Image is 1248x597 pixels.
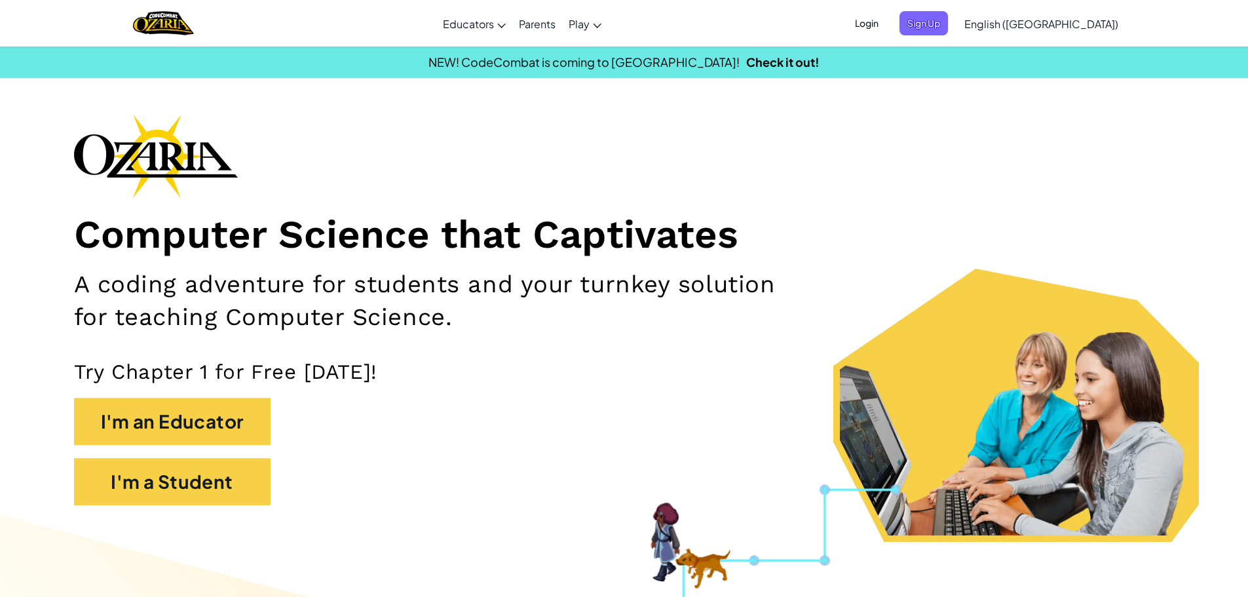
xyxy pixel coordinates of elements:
[74,398,271,445] button: I'm an Educator
[74,114,238,198] img: Ozaria branding logo
[899,11,948,35] button: Sign Up
[562,6,608,41] a: Play
[847,11,886,35] button: Login
[958,6,1125,41] a: English ([GEOGRAPHIC_DATA])
[74,458,271,505] button: I'm a Student
[512,6,562,41] a: Parents
[74,359,1175,385] p: Try Chapter 1 for Free [DATE]!
[569,17,590,31] span: Play
[74,268,812,333] h2: A coding adventure for students and your turnkey solution for teaching Computer Science.
[133,10,194,37] a: Ozaria by CodeCombat logo
[428,54,740,69] span: NEW! CodeCombat is coming to [GEOGRAPHIC_DATA]!
[74,211,1175,259] h1: Computer Science that Captivates
[443,17,494,31] span: Educators
[133,10,194,37] img: Home
[746,54,820,69] a: Check it out!
[436,6,512,41] a: Educators
[964,17,1118,31] span: English ([GEOGRAPHIC_DATA])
